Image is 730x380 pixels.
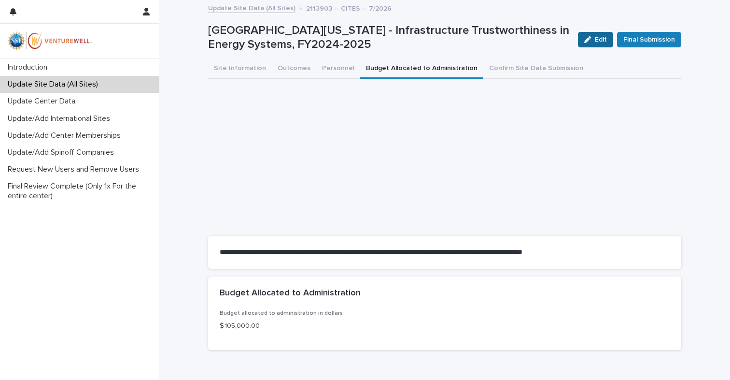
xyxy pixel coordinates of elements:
p: 2113903 -- CITES -- 7/2026 [306,2,392,13]
a: Update Site Data (All Sites) [208,2,295,13]
p: Update/Add Spinoff Companies [4,148,122,157]
button: Site Information [208,59,272,79]
img: mWhVGmOKROS2pZaMU8FQ [8,31,93,51]
button: Outcomes [272,59,316,79]
p: [GEOGRAPHIC_DATA][US_STATE] - Infrastructure Trustworthiness in Energy Systems, FY2024-2025 [208,24,570,52]
p: Update Site Data (All Sites) [4,80,106,89]
p: Update/Add International Sites [4,114,118,123]
button: Confirm Site Data Submission [483,59,589,79]
span: Budget allocated to administration in dollars [220,310,343,316]
span: Final Submission [623,35,675,44]
p: Introduction [4,63,55,72]
button: Edit [578,32,613,47]
h2: Budget Allocated to Administration [220,288,361,299]
p: $ 105,000.00 [220,321,670,331]
span: Edit [595,36,607,43]
button: Personnel [316,59,360,79]
p: Final Review Complete (Only 1x For the entire center) [4,182,159,200]
button: Budget Allocated to Administration [360,59,483,79]
button: Final Submission [617,32,681,47]
p: Update Center Data [4,97,83,106]
p: Request New Users and Remove Users [4,165,147,174]
p: Update/Add Center Memberships [4,131,128,140]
